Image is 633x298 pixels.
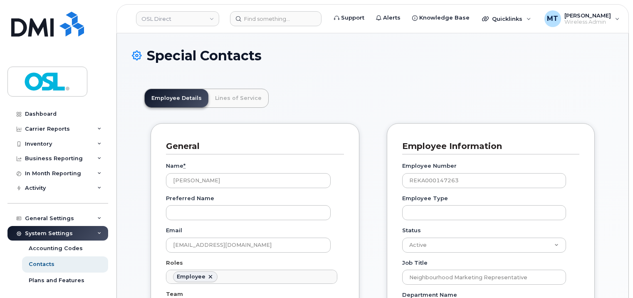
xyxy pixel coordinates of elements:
[402,162,457,170] label: Employee Number
[145,89,208,107] a: Employee Details
[402,259,428,267] label: Job Title
[166,226,182,234] label: Email
[208,89,268,107] a: Lines of Service
[402,226,421,234] label: Status
[166,141,338,152] h3: General
[402,194,448,202] label: Employee Type
[166,194,214,202] label: Preferred Name
[166,290,183,298] label: Team
[177,273,205,280] div: Employee
[402,141,573,152] h3: Employee Information
[166,259,183,267] label: Roles
[183,162,185,169] abbr: required
[166,162,185,170] label: Name
[132,48,613,63] h1: Special Contacts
